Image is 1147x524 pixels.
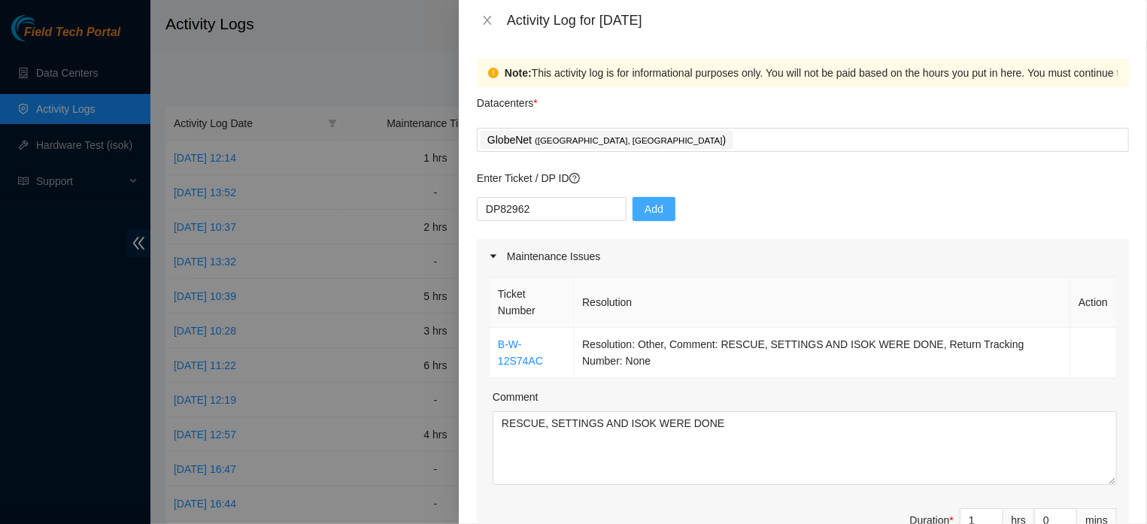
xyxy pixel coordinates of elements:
[488,68,499,78] span: exclamation-circle
[481,14,493,26] span: close
[574,328,1070,378] td: Resolution: Other, Comment: RESCUE, SETTINGS AND ISOK WERE DONE, Return Tracking Number: None
[574,277,1070,328] th: Resolution
[490,277,574,328] th: Ticket Number
[493,411,1117,485] textarea: Comment
[477,87,538,111] p: Datacenters
[477,14,498,28] button: Close
[477,239,1129,274] div: Maintenance Issues
[505,65,532,81] strong: Note:
[487,132,726,149] p: GlobeNet )
[645,201,663,217] span: Add
[569,173,580,183] span: question-circle
[507,12,1129,29] div: Activity Log for [DATE]
[489,252,498,261] span: caret-right
[1070,277,1117,328] th: Action
[498,338,543,367] a: B-W-12S74AC
[493,389,539,405] label: Comment
[535,136,723,145] span: ( [GEOGRAPHIC_DATA], [GEOGRAPHIC_DATA]
[633,197,675,221] button: Add
[477,170,1129,186] p: Enter Ticket / DP ID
